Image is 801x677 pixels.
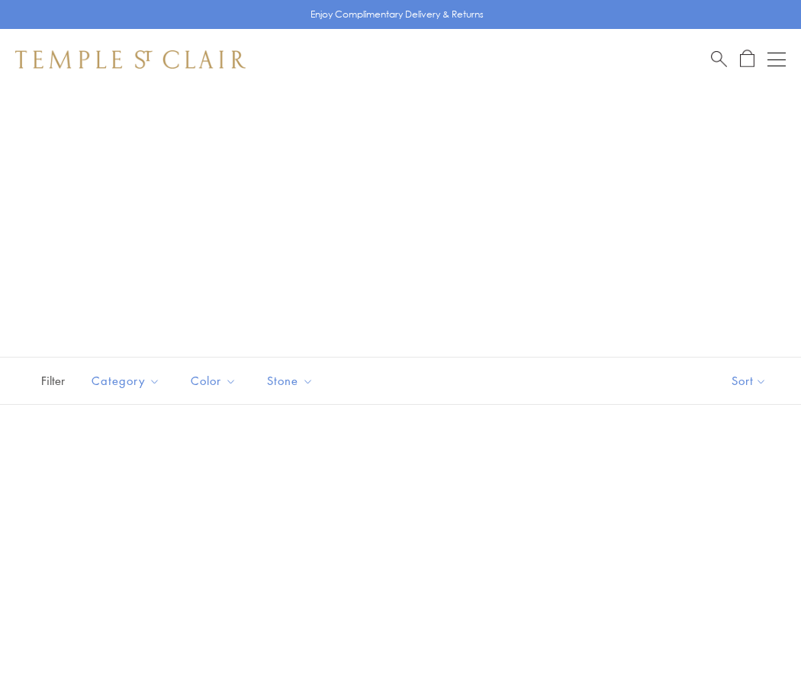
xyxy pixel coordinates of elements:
[80,364,172,398] button: Category
[256,364,325,398] button: Stone
[740,50,754,69] a: Open Shopping Bag
[310,7,484,22] p: Enjoy Complimentary Delivery & Returns
[84,371,172,390] span: Category
[711,50,727,69] a: Search
[259,371,325,390] span: Stone
[179,364,248,398] button: Color
[767,50,786,69] button: Open navigation
[697,358,801,404] button: Show sort by
[15,50,246,69] img: Temple St. Clair
[183,371,248,390] span: Color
